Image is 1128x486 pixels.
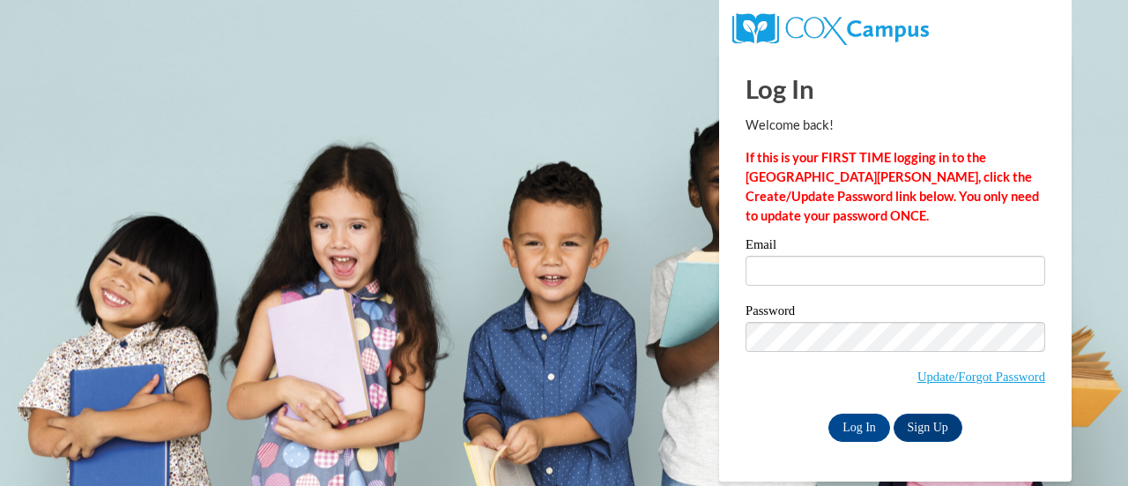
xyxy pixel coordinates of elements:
label: Email [746,238,1045,256]
a: Update/Forgot Password [917,370,1045,384]
label: Password [746,304,1045,322]
a: COX Campus [732,20,929,35]
h1: Log In [746,71,1045,107]
input: Log In [828,414,890,442]
p: Welcome back! [746,116,1045,135]
strong: If this is your FIRST TIME logging in to the [GEOGRAPHIC_DATA][PERSON_NAME], click the Create/Upd... [746,150,1039,223]
a: Sign Up [894,414,962,442]
img: COX Campus [732,13,929,45]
